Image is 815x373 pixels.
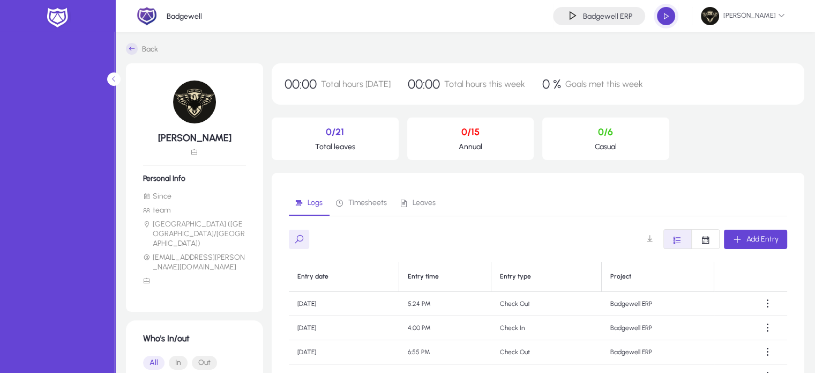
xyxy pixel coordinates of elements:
a: Leaves [394,190,443,216]
div: Project [610,273,705,281]
td: 6:55 PM [399,340,491,364]
td: Check Out [491,340,602,364]
p: 0/15 [416,126,526,138]
li: team [143,206,246,215]
td: 4:00 PM [399,316,491,340]
span: Total hours [DATE] [321,79,391,89]
mat-button-toggle-group: Font Style [663,229,720,249]
button: Out [192,356,217,370]
button: [PERSON_NAME] [692,6,794,26]
span: Total hours this week [444,79,525,89]
td: [DATE] [289,292,399,316]
span: Goals met this week [565,79,643,89]
li: [EMAIL_ADDRESS][PERSON_NAME][DOMAIN_NAME] [143,253,246,272]
button: In [169,356,188,370]
span: Timesheets [348,199,387,207]
td: Badgewell ERP [602,292,714,316]
li: [GEOGRAPHIC_DATA] ([GEOGRAPHIC_DATA]/[GEOGRAPHIC_DATA]) [143,220,246,248]
p: Casual [551,142,661,151]
button: All [143,356,165,370]
span: [PERSON_NAME] [701,7,785,25]
img: 77.jpg [173,81,216,123]
td: Check Out [491,292,602,316]
div: Entry type [500,273,593,281]
span: Add Entry [746,235,779,244]
div: Entry date [297,273,328,281]
img: 2.png [137,6,157,26]
span: 00:00 [285,76,317,92]
div: Entry type [500,273,531,281]
div: Entry date [297,273,390,281]
h5: [PERSON_NAME] [143,132,246,144]
h6: Personal Info [143,174,246,183]
div: Project [610,273,631,281]
td: 5:24 PM [399,292,491,316]
p: Total leaves [280,142,390,151]
li: Since [143,192,246,201]
h1: Who's In/out [143,333,246,343]
span: Logs [308,199,323,207]
a: Timesheets [330,190,394,216]
td: Check In [491,316,602,340]
p: 0/21 [280,126,390,138]
a: Logs [289,190,330,216]
p: 0/6 [551,126,661,138]
td: Badgewell ERP [602,316,714,340]
button: Add Entry [724,230,787,249]
p: Badgewell [167,12,202,21]
p: Annual [416,142,526,151]
h4: Badgewell ERP [583,12,632,21]
span: Leaves [413,199,436,207]
span: 0 % [542,76,561,92]
td: [DATE] [289,340,399,364]
th: Entry time [399,262,491,292]
span: 00:00 [408,76,440,92]
img: white-logo.png [44,6,71,29]
td: [DATE] [289,316,399,340]
a: Back [126,43,158,55]
td: Badgewell ERP [602,340,714,364]
img: 77.jpg [701,7,719,25]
